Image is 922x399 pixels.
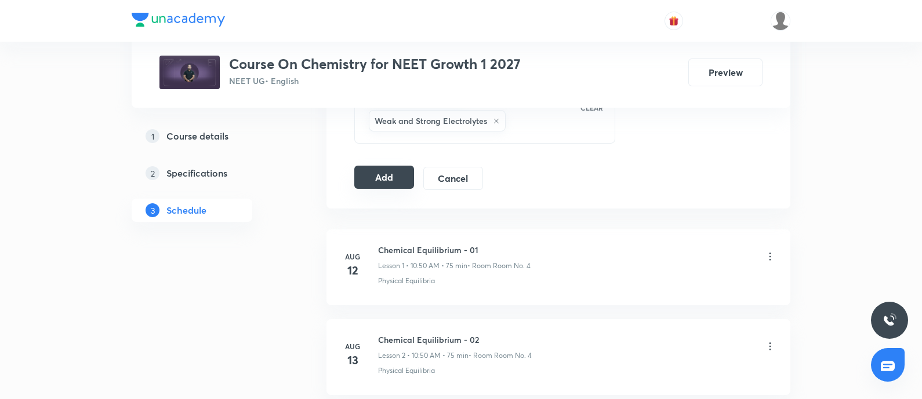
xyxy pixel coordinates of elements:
[166,166,227,180] h5: Specifications
[341,352,364,369] h4: 13
[665,12,683,30] button: avatar
[132,13,225,30] a: Company Logo
[580,103,603,113] p: CLEAR
[341,251,364,262] h6: Aug
[423,167,483,190] button: Cancel
[688,58,763,86] button: Preview
[341,341,364,352] h6: Aug
[378,365,435,376] p: Physical Equilibria
[132,13,225,27] img: Company Logo
[378,334,532,346] h6: Chemical Equilibrium - 02
[166,203,206,217] h5: Schedule
[146,166,159,180] p: 2
[229,75,521,87] p: NEET UG • English
[146,203,159,217] p: 3
[146,129,159,143] p: 1
[771,11,790,31] img: Gopal ram
[354,166,414,189] button: Add
[378,350,469,361] p: Lesson 2 • 10:50 AM • 75 min
[883,313,896,327] img: ttu
[378,244,531,256] h6: Chemical Equilibrium - 01
[669,16,679,26] img: avatar
[159,56,220,89] img: b8544f6a152c43069448a8c93d47b6b5.jpg
[132,125,289,148] a: 1Course details
[469,350,532,361] p: • Room Room No. 4
[166,129,228,143] h5: Course details
[341,262,364,279] h4: 12
[375,115,487,127] h6: Weak and Strong Electrolytes
[378,276,435,286] p: Physical Equilibria
[132,162,289,185] a: 2Specifications
[467,261,531,271] p: • Room Room No. 4
[229,56,521,72] h3: Course On Chemistry for NEET Growth 1 2027
[378,261,467,271] p: Lesson 1 • 10:50 AM • 75 min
